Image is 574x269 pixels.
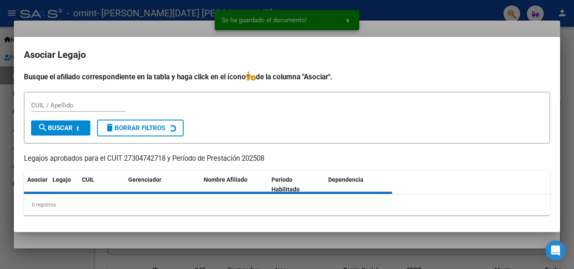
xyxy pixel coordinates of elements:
[325,171,392,198] datatable-header-cell: Dependencia
[105,124,165,132] span: Borrar Filtros
[125,171,200,198] datatable-header-cell: Gerenciador
[200,171,268,198] datatable-header-cell: Nombre Afiliado
[38,124,73,132] span: Buscar
[49,171,79,198] datatable-header-cell: Legajo
[24,194,550,215] div: 0 registros
[545,240,566,261] div: Open Intercom Messenger
[24,154,550,164] p: Legajos aprobados para el CUIT 27304742718 y Período de Prestación 202508
[82,176,95,183] span: CUIL
[328,176,363,183] span: Dependencia
[38,123,48,133] mat-icon: search
[27,176,47,183] span: Asociar
[31,120,90,136] button: Buscar
[271,176,300,193] span: Periodo Habilitado
[24,47,550,63] h2: Asociar Legajo
[204,176,248,183] span: Nombre Afiliado
[24,71,550,82] h4: Busque el afiliado correspondiente en la tabla y haga click en el ícono de la columna "Asociar".
[128,176,161,183] span: Gerenciador
[97,120,184,136] button: Borrar Filtros
[53,176,71,183] span: Legajo
[268,171,325,198] datatable-header-cell: Periodo Habilitado
[105,123,115,133] mat-icon: delete
[79,171,125,198] datatable-header-cell: CUIL
[24,171,49,198] datatable-header-cell: Asociar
